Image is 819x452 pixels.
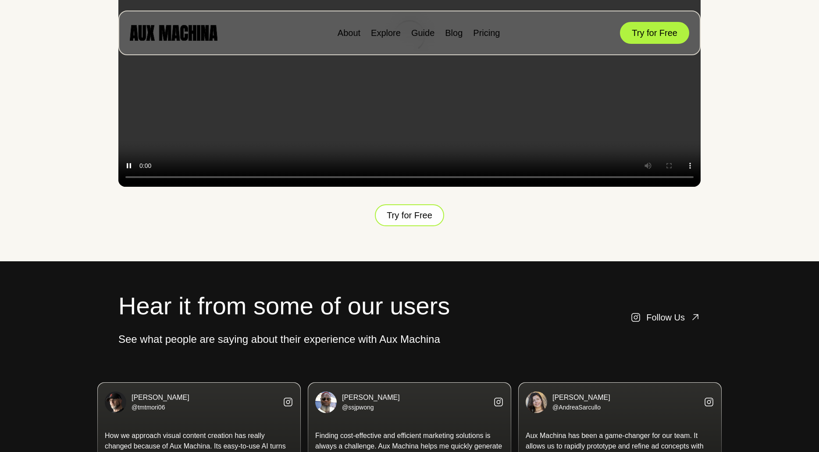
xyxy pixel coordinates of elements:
[552,403,610,412] p: @AndreaSarcullo
[411,28,434,38] a: Guide
[552,392,610,403] p: [PERSON_NAME]
[315,391,337,413] img: Simon W.
[473,28,500,38] a: Pricing
[704,397,714,407] img: Instagram
[445,28,463,38] a: Blog
[371,28,401,38] a: Explore
[132,392,189,403] p: [PERSON_NAME]
[620,22,689,44] button: Try for Free
[342,392,400,403] p: [PERSON_NAME]
[338,28,360,38] a: About
[630,311,701,324] a: Follow Us
[118,331,450,347] p: See what people are saying about their experience with Aux Machina
[105,391,126,413] img: Thomas M.
[130,25,217,40] img: AUX MACHINA
[493,397,504,407] img: Instagram
[375,204,444,226] button: Try for Free
[132,403,189,412] p: @tmtmori06
[118,288,450,324] h2: Hear it from some of our users
[283,397,293,407] img: Instagram
[342,403,400,412] p: @ssjpwong
[526,391,547,413] img: Andrea S.
[630,312,641,323] img: Instagram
